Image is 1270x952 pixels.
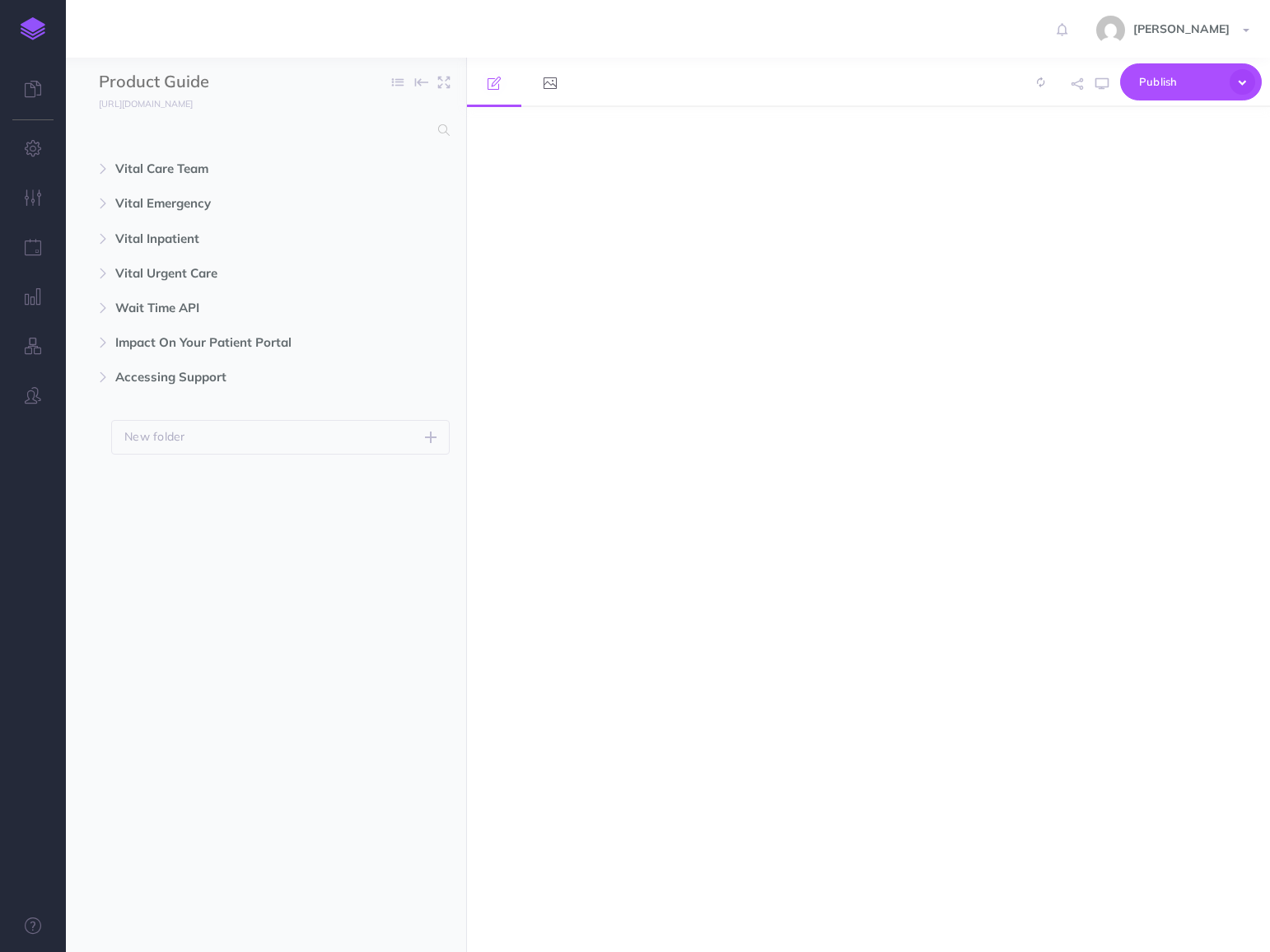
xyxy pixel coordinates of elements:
span: Impact On Your Patient Portal [115,333,347,352]
img: logo-mark.svg [21,17,45,40]
span: Publish [1139,69,1221,95]
span: Vital Inpatient [115,229,347,249]
p: New folder [124,427,185,446]
span: Vital Care Team [115,159,347,179]
button: New folder [111,420,450,455]
span: Vital Urgent Care [115,264,347,283]
span: [PERSON_NAME] [1125,21,1238,36]
input: Documentation Name [99,70,292,95]
span: Wait Time API [115,298,347,318]
small: [URL][DOMAIN_NAME] [99,98,193,110]
button: Publish [1120,63,1262,100]
input: Search [99,115,428,145]
span: Vital Emergency [115,194,347,213]
a: [URL][DOMAIN_NAME] [66,95,209,111]
span: Accessing Support [115,367,347,387]
img: 5da3de2ef7f569c4e7af1a906648a0de.jpg [1096,16,1125,44]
